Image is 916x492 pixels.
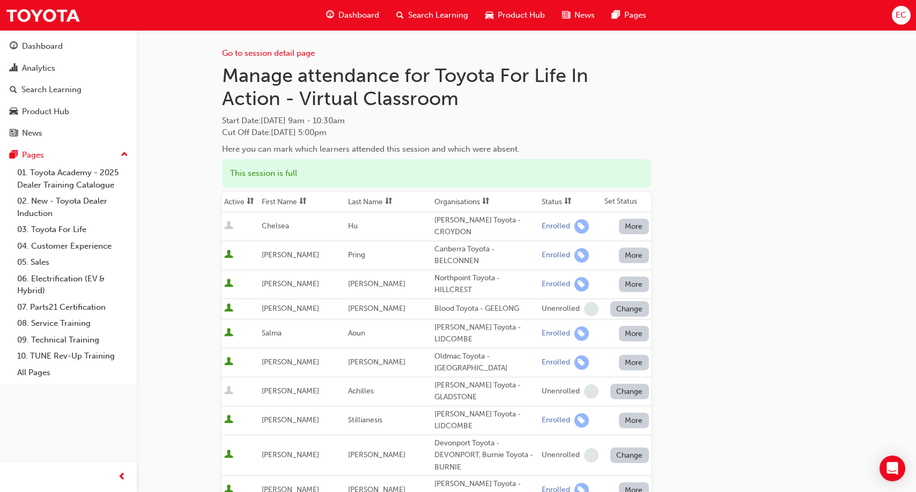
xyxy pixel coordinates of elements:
a: 09. Technical Training [13,332,132,348]
span: news-icon [10,129,18,138]
div: Enrolled [542,357,570,368]
div: Product Hub [22,106,69,118]
span: [PERSON_NAME] [262,450,319,459]
th: Toggle SortBy [432,192,540,212]
a: All Pages [13,364,132,381]
span: news-icon [562,9,570,22]
span: [PERSON_NAME] [348,450,405,459]
a: 04. Customer Experience [13,238,132,255]
a: car-iconProduct Hub [477,4,553,26]
span: learningRecordVerb_ENROLL-icon [574,219,589,234]
span: Chelsea [262,221,289,230]
div: Here you can mark which learners attended this session and which were absent. [222,143,651,155]
a: Go to session detail page [222,48,315,58]
div: Northpoint Toyota - HILLCREST [434,272,537,296]
span: Stillianesis [348,415,382,424]
th: Toggle SortBy [346,192,432,212]
button: DashboardAnalyticsSearch LearningProduct HubNews [4,34,132,145]
span: Aoun [348,329,365,338]
th: Set Status [602,192,651,212]
button: Change [610,301,649,317]
div: This session is full [222,159,651,188]
span: [PERSON_NAME] [262,386,319,396]
button: More [619,355,649,370]
span: learningRecordVerb_ENROLL-icon [574,355,589,370]
span: learningRecordVerb_NONE-icon [584,302,599,316]
span: car-icon [485,9,493,22]
th: Toggle SortBy [540,192,603,212]
a: 05. Sales [13,254,132,271]
a: Analytics [4,58,132,78]
span: Search Learning [408,9,468,21]
span: User is active [224,303,233,314]
span: sorting-icon [482,197,490,206]
span: Pages [624,9,646,21]
span: learningRecordVerb_NONE-icon [584,384,599,399]
span: [PERSON_NAME] [262,304,319,313]
span: User is active [224,328,233,339]
span: sorting-icon [299,197,307,206]
span: sorting-icon [564,197,572,206]
span: [DATE] 9am - 10:30am [261,116,345,125]
span: pages-icon [612,9,620,22]
span: EC [896,9,906,21]
div: Enrolled [542,415,570,426]
a: 08. Service Training [13,315,132,332]
button: Change [610,384,649,399]
div: [PERSON_NAME] Toyota - LIDCOMBE [434,322,537,346]
a: search-iconSearch Learning [388,4,477,26]
div: Analytics [22,62,55,74]
span: User is inactive [224,221,233,232]
div: [PERSON_NAME] Toyota - CROYDON [434,214,537,238]
div: Oldmac Toyota - [GEOGRAPHIC_DATA] [434,351,537,375]
span: search-icon [396,9,404,22]
span: sorting-icon [247,197,254,206]
div: Unenrolled [542,304,580,314]
div: Enrolled [542,279,570,289]
span: prev-icon [118,471,126,484]
a: 10. TUNE Rev-Up Training [13,348,132,364]
a: 03. Toyota For Life [13,221,132,238]
span: User is active [224,415,233,426]
span: [PERSON_NAME] [262,279,319,288]
span: Salma [262,329,282,338]
span: News [574,9,595,21]
div: Enrolled [542,221,570,232]
div: Unenrolled [542,450,580,460]
span: User is active [224,357,233,368]
div: [PERSON_NAME] Toyota - LIDCOMBE [434,408,537,433]
span: [PERSON_NAME] [348,304,405,313]
span: [PERSON_NAME] [348,357,405,367]
span: User is inactive [224,386,233,397]
button: More [619,413,649,428]
div: Unenrolled [542,386,580,397]
span: [PERSON_NAME] [262,357,319,367]
span: Dashboard [338,9,379,21]
button: More [619,326,649,341]
span: learningRecordVerb_NONE-icon [584,448,599,463]
button: EC [892,6,911,25]
a: 01. Toyota Academy - 2025 Dealer Training Catalogue [13,165,132,193]
span: learningRecordVerb_ENROLL-icon [574,413,589,428]
button: More [619,277,649,292]
div: Dashboard [22,40,63,53]
a: guage-iconDashboard [317,4,388,26]
div: Search Learning [21,84,82,96]
span: [PERSON_NAME] [262,250,319,259]
div: Canberra Toyota - BELCONNEN [434,243,537,267]
div: Open Intercom Messenger [880,456,905,481]
img: Trak [5,3,80,27]
span: sorting-icon [385,197,393,206]
span: Achilles [348,386,374,396]
span: search-icon [10,85,17,95]
a: 02. New - Toyota Dealer Induction [13,193,132,221]
span: Hu [348,221,358,230]
div: Devonport Toyota - DEVONPORT, Burnie Toyota - BURNIE [434,437,537,474]
button: Change [610,448,649,463]
th: Toggle SortBy [222,192,260,212]
a: Dashboard [4,36,132,56]
span: Product Hub [498,9,545,21]
span: Pring [348,250,365,259]
a: pages-iconPages [603,4,655,26]
a: 07. Parts21 Certification [13,299,132,316]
